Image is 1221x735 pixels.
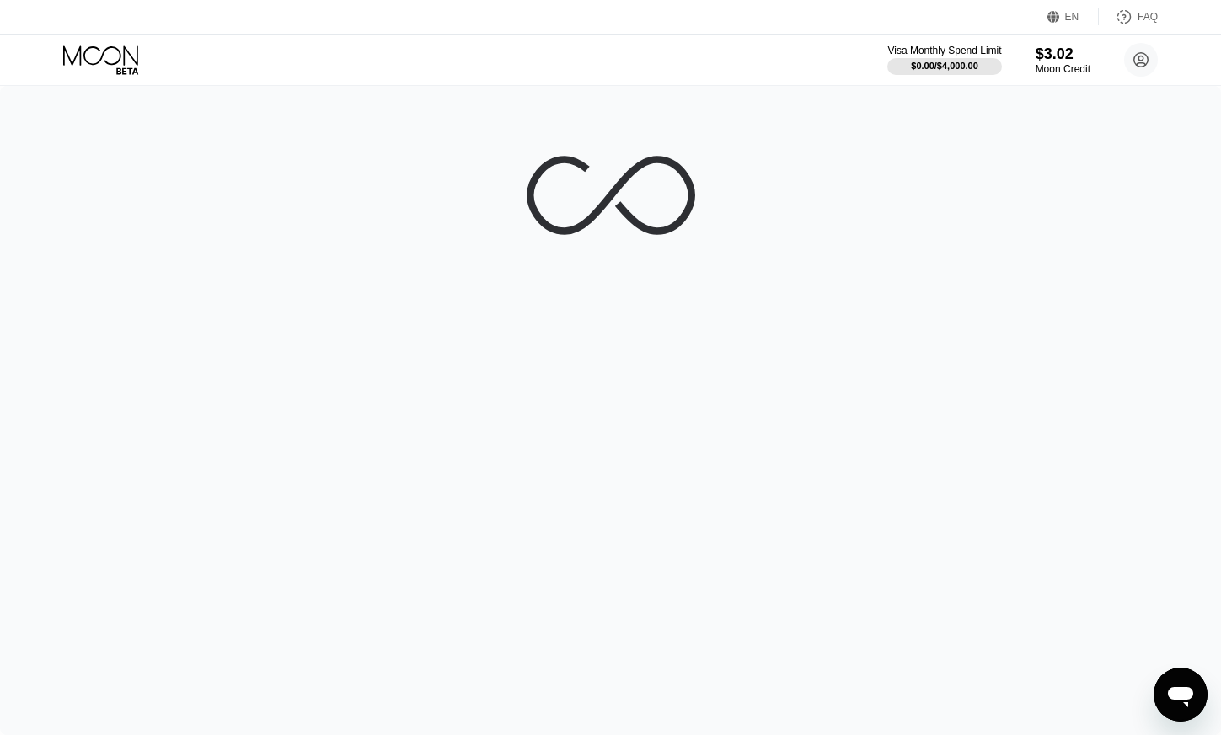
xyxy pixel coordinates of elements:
[1154,668,1208,722] iframe: Кнопка запуска окна обмена сообщениями
[1047,8,1099,25] div: EN
[911,61,978,71] div: $0.00 / $4,000.00
[887,45,1001,75] div: Visa Monthly Spend Limit$0.00/$4,000.00
[1036,63,1090,75] div: Moon Credit
[1138,11,1158,23] div: FAQ
[887,45,1001,56] div: Visa Monthly Spend Limit
[1065,11,1079,23] div: EN
[1036,45,1090,75] div: $3.02Moon Credit
[1036,45,1090,63] div: $3.02
[1099,8,1158,25] div: FAQ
